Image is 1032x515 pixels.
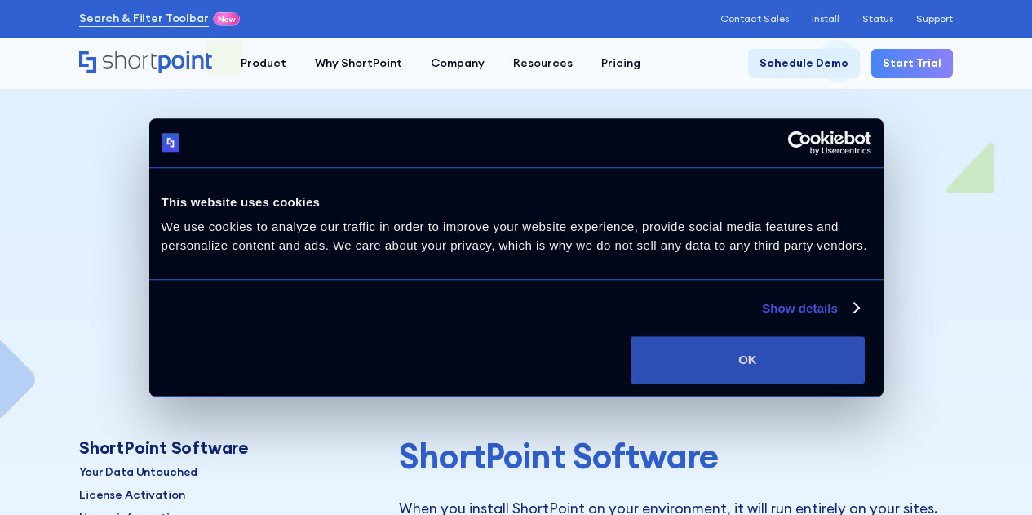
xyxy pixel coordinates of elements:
div: This website uses cookies [162,193,871,212]
div: Company [431,55,485,72]
iframe: Chat Widget [738,326,1032,515]
span: We use cookies to analyze our traffic in order to improve your website experience, provide social... [162,220,867,252]
h2: ShortPoint Software [399,437,953,475]
a: Home [79,51,212,75]
p: Your Data Untouched [79,464,197,481]
div: Why ShortPoint [315,55,402,72]
a: Show details [762,299,858,318]
button: OK [631,336,865,384]
img: logo [162,134,180,153]
a: Why ShortPoint [300,49,416,78]
a: Product [226,49,300,78]
p: License Activation [79,486,184,504]
a: Install [812,13,839,24]
a: Pricing [587,49,654,78]
div: Resources [513,55,573,72]
a: Search & Filter Toolbar [79,10,209,27]
a: Schedule Demo [748,49,860,78]
a: Usercentrics Cookiebot - opens in a new window [729,131,871,155]
a: Start Trial [871,49,953,78]
div: Privacy [79,180,953,191]
div: Pricing [601,55,640,72]
h1: ShortPoint Privacy Policy [79,214,953,270]
div: ShortPoint Software [79,437,249,458]
a: Support [916,13,953,24]
a: Contact Sales [720,13,789,24]
div: Product [241,55,286,72]
a: Company [416,49,498,78]
a: Status [862,13,893,24]
a: Resources [498,49,587,78]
